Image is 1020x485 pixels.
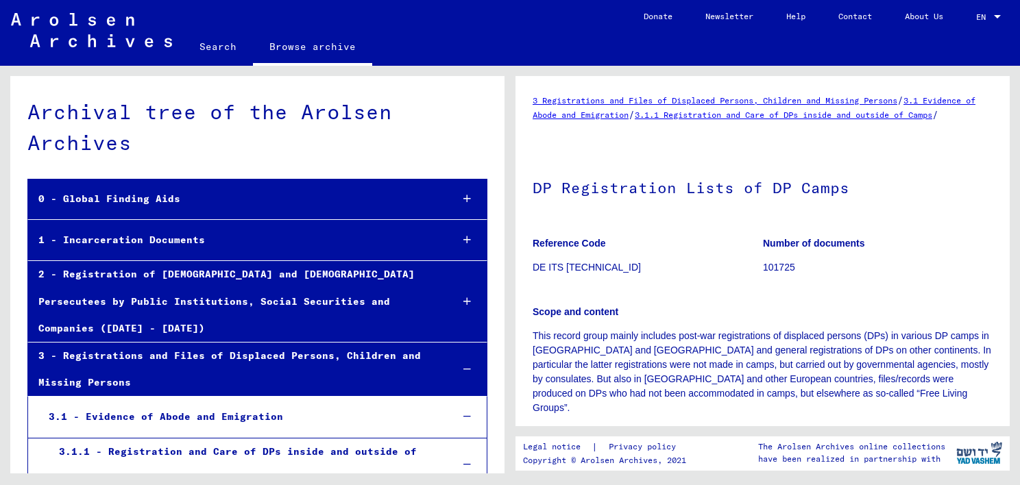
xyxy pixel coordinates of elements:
a: 3 Registrations and Files of Displaced Persons, Children and Missing Persons [533,95,897,105]
a: 3.1.1 Registration and Care of DPs inside and outside of Camps [635,110,932,120]
a: Legal notice [523,440,592,454]
p: This record group mainly includes post-war registrations of displaced persons (DPs) in various DP... [533,329,993,415]
div: 0 - Global Finding Aids [28,186,440,212]
h1: DP Registration Lists of DP Camps [533,156,993,216]
div: 3 - Registrations and Files of Displaced Persons, Children and Missing Persons [28,343,440,396]
p: The Arolsen Archives online collections [758,440,945,453]
div: 2 - Registration of [DEMOGRAPHIC_DATA] and [DEMOGRAPHIC_DATA] Persecutees by Public Institutions,... [28,261,440,342]
img: Arolsen_neg.svg [11,13,172,47]
div: Archival tree of the Arolsen Archives [27,97,487,158]
p: Copyright © Arolsen Archives, 2021 [523,454,692,467]
div: | [523,440,692,454]
p: DE ITS [TECHNICAL_ID] [533,260,762,275]
p: 101725 [763,260,993,275]
a: Privacy policy [598,440,692,454]
div: 3.1 - Evidence of Abode and Emigration [38,403,440,430]
b: Number of documents [763,238,865,249]
div: 1 - Incarceration Documents [28,227,440,253]
img: yv_logo.png [954,436,1005,470]
b: Scope and content [533,306,618,317]
a: Search [183,30,253,63]
a: Browse archive [253,30,372,66]
b: Reference Code [533,238,606,249]
span: / [932,108,938,121]
span: EN [976,12,991,22]
span: / [897,94,903,106]
p: have been realized in partnership with [758,453,945,465]
span: / [629,108,635,121]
